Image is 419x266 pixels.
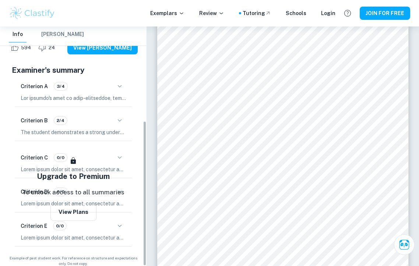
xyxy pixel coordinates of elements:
[9,6,56,21] img: Clastify logo
[21,94,126,102] p: Lor ipsumdo's amet co adip-elitseddoe, temp incid utlabore etdolorem al enimadminimv, quis, nos e...
[12,65,135,76] h5: Examiner's summary
[45,44,59,51] span: 24
[17,44,35,51] span: 594
[21,82,48,90] h6: Criterion A
[341,7,354,19] button: Help and Feedback
[321,9,335,17] a: Login
[243,9,271,17] a: Tutoring
[67,41,138,54] button: View [PERSON_NAME]
[150,9,184,17] p: Exemplars
[54,117,67,124] span: 2/4
[21,128,126,136] p: The student demonstrates a strong understanding of correct mathematical notation, symbols, and te...
[54,83,67,90] span: 3/4
[22,188,124,197] p: To unlock access to all summaries
[199,9,224,17] p: Review
[50,203,96,221] button: View Plans
[9,42,35,54] div: Like
[286,9,306,17] a: Schools
[41,26,84,43] button: [PERSON_NAME]
[21,116,48,125] h6: Criterion B
[360,7,410,20] button: JOIN FOR FREE
[36,42,59,54] div: Dislike
[37,171,110,182] h5: Upgrade to Premium
[9,26,27,43] button: Info
[394,234,415,255] button: Ask Clai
